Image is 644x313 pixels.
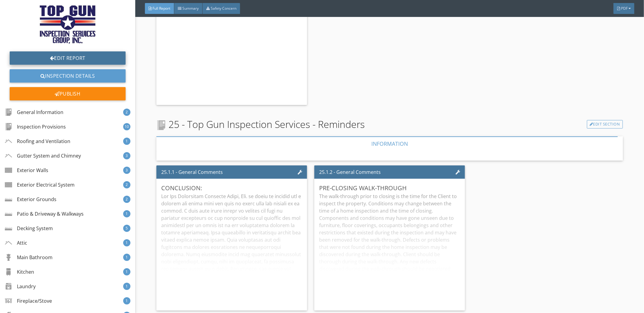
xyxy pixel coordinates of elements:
[39,5,97,44] img: Top_Gun_Inspection_Services_Group.jpg
[319,168,381,176] div: 25.1.2 - General Comments
[5,283,36,290] div: Laundry
[123,225,130,232] div: 5
[152,6,170,11] span: Full Report
[123,138,130,145] div: 1
[156,117,365,132] span: 25 - Top Gun Inspection Services - Reminders
[123,268,130,276] div: 1
[123,123,130,130] div: 10
[161,168,223,176] div: 25.1.1 - General Comments
[5,123,66,130] div: Inspection Provisions
[10,87,126,100] div: Publish
[5,152,81,159] div: Gutter System and Chimney
[5,210,84,217] div: Patio & Driveway & Walkways
[182,6,199,11] span: Summary
[123,181,130,188] div: 2
[161,184,302,193] div: Conclusion:
[621,6,628,11] span: PDF
[123,210,130,217] div: 1
[123,283,130,290] div: 1
[10,69,126,83] a: Inspection Details
[319,184,460,193] div: Pre-Closing Walk-Through
[5,196,56,203] div: Exterior Grounds
[587,120,623,129] a: Edit Section
[123,297,130,305] div: 1
[211,6,236,11] span: Safety Concern
[123,167,130,174] div: 3
[5,297,52,305] div: Fireplace/Stove
[123,239,130,246] div: 1
[5,254,53,261] div: Main Bathroom
[5,167,48,174] div: Exterior Walls
[123,152,130,159] div: 3
[123,109,130,116] div: 2
[5,268,34,276] div: Kitchen
[5,225,53,232] div: Decking System
[5,239,27,246] div: Attic
[123,196,130,203] div: 2
[10,51,126,65] a: Edit Report
[5,109,63,116] div: General Information
[123,254,130,261] div: 1
[5,138,70,145] div: Roofing and Ventilation
[5,181,75,188] div: Exterior Electrical System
